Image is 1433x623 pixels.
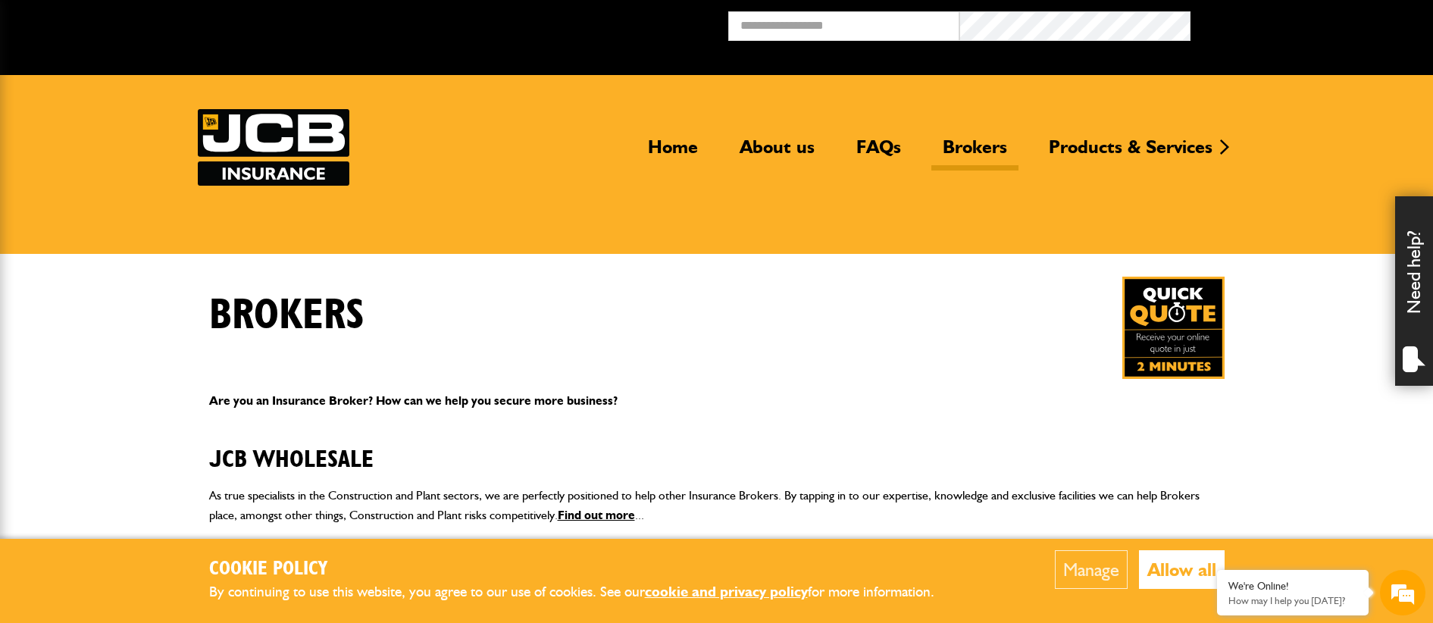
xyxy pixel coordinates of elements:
div: Need help? [1395,196,1433,386]
p: By continuing to use this website, you agree to our use of cookies. See our for more information. [209,581,959,604]
p: How may I help you today? [1228,595,1357,606]
a: cookie and privacy policy [645,583,808,600]
button: Allow all [1139,550,1225,589]
img: Quick Quote [1122,277,1225,379]
a: Find out more [558,508,635,522]
button: Manage [1055,550,1128,589]
h1: Brokers [209,290,365,341]
a: JCB Insurance Services [198,109,349,186]
p: Are you an Insurance Broker? How can we help you secure more business? [209,391,1225,411]
a: About us [728,136,826,171]
p: As true specialists in the Construction and Plant sectors, we are perfectly positioned to help ot... [209,486,1225,524]
img: JCB Insurance Services logo [198,109,349,186]
button: Broker Login [1191,11,1422,35]
h2: JCB Wholesale [209,422,1225,474]
a: Home [637,136,709,171]
h2: Cookie Policy [209,558,959,581]
div: We're Online! [1228,580,1357,593]
a: FAQs [845,136,912,171]
h2: New Agency Application [209,537,1225,589]
a: Get your insurance quote in just 2-minutes [1122,277,1225,379]
a: Brokers [931,136,1018,171]
a: Products & Services [1037,136,1224,171]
